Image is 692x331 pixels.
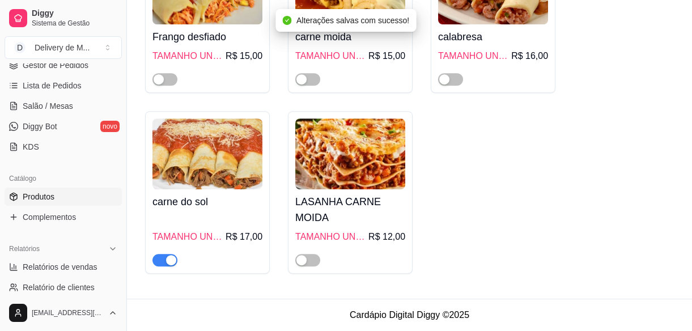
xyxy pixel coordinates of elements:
h4: carne moida [295,29,405,45]
button: [EMAIL_ADDRESS][DOMAIN_NAME] [5,299,122,326]
span: Alterações salvas com sucesso! [296,16,409,25]
a: Relatório de clientes [5,278,122,296]
span: [EMAIL_ADDRESS][DOMAIN_NAME] [32,308,104,317]
a: Relatórios de vendas [5,258,122,276]
span: R$ 15,00 [226,49,262,63]
span: Relatório de clientes [23,282,95,293]
span: Relatórios de vendas [23,261,97,273]
span: Sistema de Gestão [32,19,117,28]
img: product-image [295,118,405,189]
div: Delivery de M ... [35,42,90,53]
a: Complementos [5,208,122,226]
a: Salão / Mesas [5,97,122,115]
a: Lista de Pedidos [5,77,122,95]
a: Produtos [5,188,122,206]
a: Diggy Botnovo [5,117,122,135]
span: Produtos [23,191,54,202]
span: Lista de Pedidos [23,80,82,91]
span: D [14,42,26,53]
span: TAMANHO UNICO [295,230,366,244]
a: KDS [5,138,122,156]
span: TAMANHO UNICO [438,49,509,63]
span: KDS [23,141,39,152]
span: Diggy Bot [23,121,57,132]
h4: LASANHA CARNE MOIDA [295,194,405,226]
a: Gestor de Pedidos [5,56,122,74]
button: Select a team [5,36,122,59]
span: check-circle [283,16,292,25]
span: TAMANHO UNICO [295,49,366,63]
span: Diggy [32,9,117,19]
span: R$ 17,00 [226,230,262,244]
span: R$ 15,00 [368,49,405,63]
span: Salão / Mesas [23,100,73,112]
img: product-image [152,118,262,189]
a: DiggySistema de Gestão [5,5,122,32]
span: Relatórios [9,244,40,253]
span: TAMANHO UNICO [152,49,223,63]
span: TAMANHO UNICO [152,230,223,244]
footer: Cardápio Digital Diggy © 2025 [127,299,692,331]
h4: Frango desfiado [152,29,262,45]
div: Catálogo [5,169,122,188]
span: R$ 12,00 [368,230,405,244]
span: Gestor de Pedidos [23,60,88,71]
h4: calabresa [438,29,548,45]
h4: carne do sol [152,194,262,210]
span: Complementos [23,211,76,223]
span: R$ 16,00 [511,49,548,63]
